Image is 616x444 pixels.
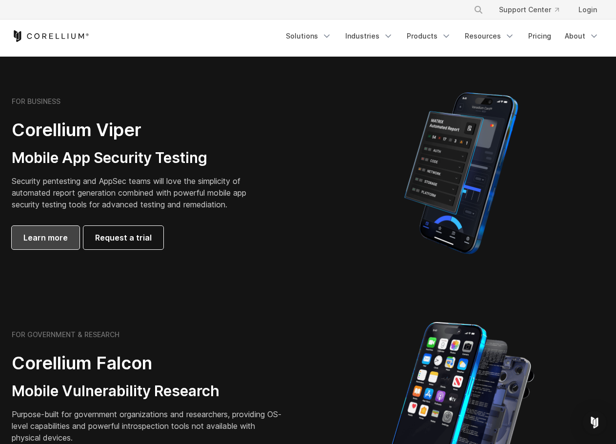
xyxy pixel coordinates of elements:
[559,27,605,45] a: About
[12,408,285,444] p: Purpose-built for government organizations and researchers, providing OS-level capabilities and p...
[12,330,119,339] h6: FOR GOVERNMENT & RESEARCH
[491,1,567,19] a: Support Center
[388,88,535,259] img: Corellium MATRIX automated report on iPhone showing app vulnerability test results across securit...
[522,27,557,45] a: Pricing
[12,226,79,249] a: Learn more
[401,27,457,45] a: Products
[12,352,285,374] h2: Corellium Falcon
[12,149,261,167] h3: Mobile App Security Testing
[459,27,520,45] a: Resources
[12,97,60,106] h6: FOR BUSINESS
[470,1,487,19] button: Search
[95,232,152,243] span: Request a trial
[12,175,261,210] p: Security pentesting and AppSec teams will love the simplicity of automated report generation comb...
[280,27,338,45] a: Solutions
[280,27,605,45] div: Navigation Menu
[83,226,163,249] a: Request a trial
[583,411,606,434] div: Open Intercom Messenger
[12,119,261,141] h2: Corellium Viper
[571,1,605,19] a: Login
[23,232,68,243] span: Learn more
[12,382,285,401] h3: Mobile Vulnerability Research
[12,30,89,42] a: Corellium Home
[462,1,605,19] div: Navigation Menu
[339,27,399,45] a: Industries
